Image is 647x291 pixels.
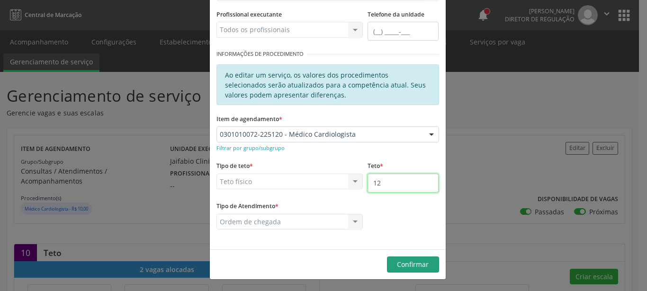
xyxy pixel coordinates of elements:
input: (__) _____-___ [368,22,439,41]
label: Teto [368,159,383,174]
label: Item de agendamento [216,112,282,126]
button: Confirmar [387,256,439,273]
span: 0301010072-225120 - Médico Cardiologista [220,130,420,139]
label: Tipo de teto [216,159,253,174]
label: Profissional executante [216,8,282,22]
input: Ex. 100 [368,174,439,193]
a: Filtrar por grupo/subgrupo [216,143,285,152]
small: Informações de Procedimento [216,50,304,58]
small: Filtrar por grupo/subgrupo [216,144,285,151]
label: Telefone da unidade [368,8,424,22]
div: Ao editar um serviço, os valores dos procedimentos selecionados serão atualizados para a competên... [216,64,439,105]
span: Confirmar [397,260,429,269]
label: Tipo de Atendimento [216,199,279,214]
